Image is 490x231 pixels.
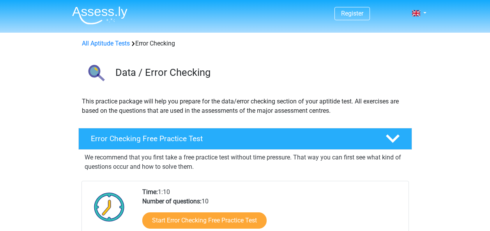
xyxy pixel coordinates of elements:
[79,58,112,91] img: error checking
[91,134,373,143] h4: Error Checking Free Practice Test
[115,66,406,79] h3: Data / Error Checking
[142,212,267,229] a: Start Error Checking Free Practice Test
[75,128,415,150] a: Error Checking Free Practice Test
[85,153,406,171] p: We recommend that you first take a free practice test without time pressure. That way you can fir...
[142,188,158,196] b: Time:
[72,6,127,24] img: Assessly
[82,97,409,115] p: This practice package will help you prepare for the data/error checking section of your aptitide ...
[82,40,130,47] a: All Aptitude Tests
[341,10,363,17] a: Register
[142,198,202,205] b: Number of questions:
[79,39,412,48] div: Error Checking
[90,187,129,226] img: Clock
